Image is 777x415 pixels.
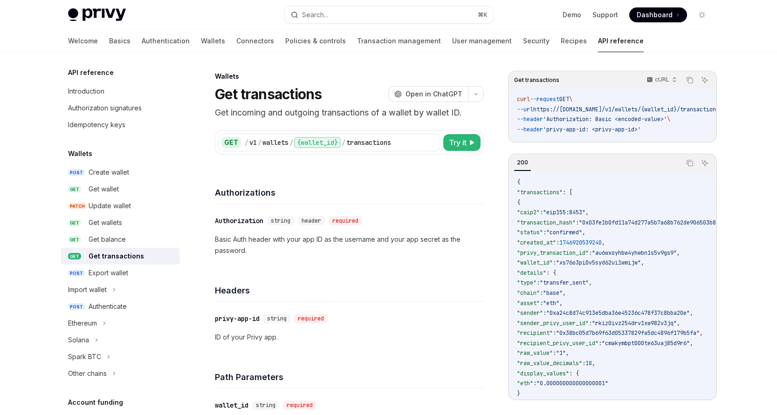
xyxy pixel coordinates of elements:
span: GET [68,186,81,193]
span: --request [530,95,559,103]
span: : [533,380,536,387]
span: : [553,329,556,337]
span: ⌘ K [478,11,488,19]
h5: Account funding [68,397,123,408]
span: "eip155:8453" [543,209,585,216]
h5: API reference [68,67,114,78]
div: Spark BTC [68,351,101,362]
span: "sender_privy_user_id" [517,320,589,327]
a: Connectors [236,30,274,52]
span: header [302,217,321,225]
p: Get incoming and outgoing transactions of a wallet by wallet ID. [215,106,484,119]
span: "0xa24c8d74c913e5dba36e45236c478f37c8bba20e" [546,309,690,317]
a: Security [523,30,550,52]
span: GET [559,95,569,103]
span: 1746920539240 [559,239,602,246]
a: Dashboard [629,7,687,22]
div: wallets [262,138,289,147]
div: Search... [302,9,328,20]
a: PATCHUpdate wallet [61,197,180,214]
span: Open in ChatGPT [406,89,462,99]
p: cURL [655,76,669,83]
p: Basic Auth header with your app ID as the username and your app secret as the password. [215,234,484,256]
span: "transaction_hash" [517,219,576,226]
div: v1 [249,138,257,147]
span: : { [569,370,579,377]
span: , [589,279,592,286]
span: --header [517,126,543,133]
div: / [245,138,248,147]
span: curl [517,95,530,103]
span: : [598,340,602,347]
span: , [602,239,605,246]
h1: Get transactions [215,86,322,102]
div: / [258,138,261,147]
span: GET [68,219,81,226]
span: "recipient" [517,329,553,337]
a: Support [592,10,618,20]
span: "eth" [543,299,559,307]
button: cURL [641,72,681,88]
span: "sender" [517,309,543,317]
span: : [540,289,543,297]
h4: Headers [215,284,484,297]
span: "raw_value" [517,349,553,357]
p: ID of your Privy app. [215,332,484,343]
span: "transactions" [517,189,563,196]
span: , [677,249,680,257]
div: transactions [346,138,391,147]
h4: Path Parameters [215,371,484,383]
div: GET [221,137,241,148]
span: GET [68,236,81,243]
span: , [690,309,693,317]
a: POSTCreate wallet [61,164,180,181]
a: Demo [563,10,581,20]
span: "0x38bc05d7b69f63d05337829fa5dc4896f179b5fa" [556,329,700,337]
span: : [ [563,189,572,196]
span: , [690,340,693,347]
span: string [271,217,290,225]
button: Search...⌘K [284,7,493,23]
span: "details" [517,269,546,277]
button: Copy the contents from the code block [684,74,696,86]
h4: Authorizations [215,186,484,199]
span: "confirmed" [546,229,582,236]
span: "asset" [517,299,540,307]
span: : [582,360,585,367]
div: Get balance [89,234,126,245]
span: : { [546,269,556,277]
a: POSTAuthenticate [61,298,180,315]
a: GETGet wallet [61,181,180,197]
a: Welcome [68,30,98,52]
span: Get transactions [514,76,559,84]
span: , [563,289,566,297]
div: Introduction [68,86,104,97]
span: https://[DOMAIN_NAME]/v1/wallets/{wallet_id}/transactions [533,106,719,113]
span: "0.000000000000000001" [536,380,608,387]
a: User management [452,30,512,52]
a: Transaction management [357,30,441,52]
span: : [540,209,543,216]
span: , [700,329,703,337]
span: , [585,209,589,216]
span: : [553,259,556,266]
div: Idempotency keys [68,119,125,130]
span: { [517,178,520,186]
span: "xs76o3pi0v5syd62ui1wmijw" [556,259,641,266]
div: Other chains [68,368,107,379]
span: "rkiz0ivz254drv1xw982v3jq" [592,320,677,327]
span: } [517,390,520,397]
span: "chain" [517,289,540,297]
div: Create wallet [89,167,129,178]
span: GET [68,253,81,260]
span: , [582,229,585,236]
span: , [641,259,644,266]
a: Basics [109,30,131,52]
span: Try it [449,137,467,148]
span: "recipient_privy_user_id" [517,340,598,347]
div: / [342,138,345,147]
span: : [589,249,592,257]
span: POST [68,169,85,176]
span: --header [517,116,543,123]
span: "display_values" [517,370,569,377]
